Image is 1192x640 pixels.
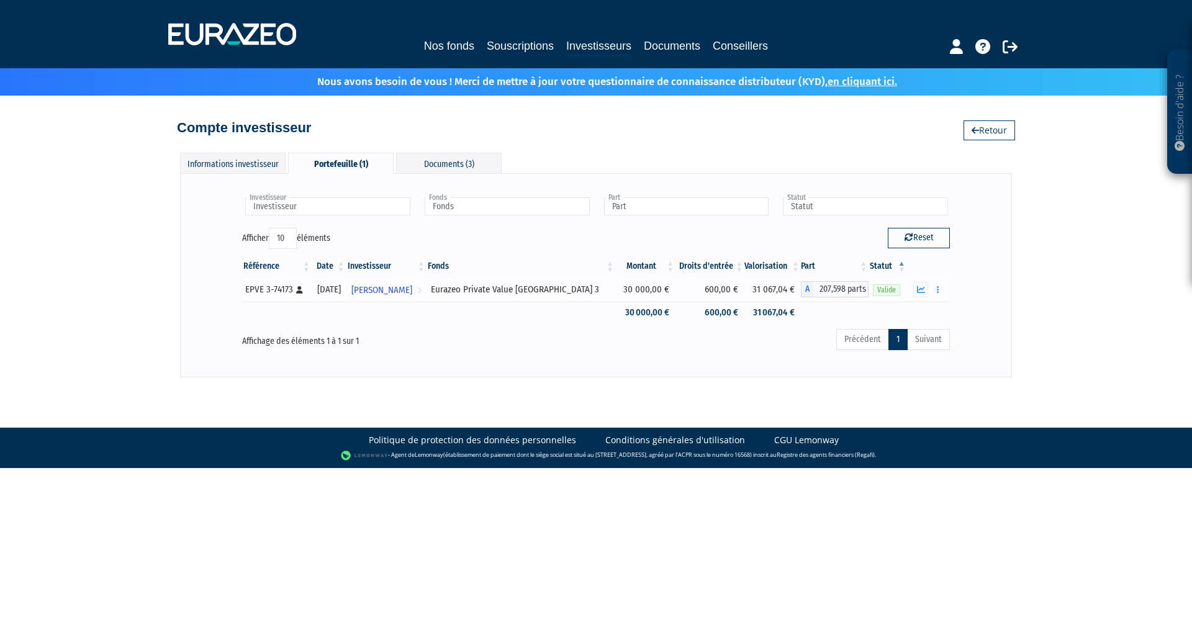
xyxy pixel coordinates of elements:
th: Statut : activer pour trier la colonne par ordre d&eacute;croissant [869,256,907,277]
th: Montant: activer pour trier la colonne par ordre croissant [615,256,675,277]
a: CGU Lemonway [774,434,839,446]
p: Besoin d'aide ? [1173,56,1187,168]
div: Portefeuille (1) [288,153,394,174]
div: [DATE] [316,283,342,296]
a: Politique de protection des données personnelles [369,434,576,446]
span: 207,598 parts [813,281,869,297]
label: Afficher éléments [242,228,330,249]
a: Documents [644,37,700,55]
span: [PERSON_NAME] [351,279,412,302]
th: Droits d'entrée: activer pour trier la colonne par ordre croissant [675,256,744,277]
span: A [801,281,813,297]
a: Investisseurs [566,37,631,56]
select: Afficheréléments [269,228,297,249]
div: Documents (3) [396,153,502,173]
a: Conseillers [713,37,768,55]
div: Affichage des éléments 1 à 1 sur 1 [242,328,526,348]
h4: Compte investisseur [177,120,311,135]
th: Date: activer pour trier la colonne par ordre croissant [312,256,346,277]
div: - Agent de (établissement de paiement dont le siège social est situé au [STREET_ADDRESS], agréé p... [12,449,1180,462]
th: Valorisation: activer pour trier la colonne par ordre croissant [744,256,801,277]
button: Reset [888,228,950,248]
img: logo-lemonway.png [341,449,389,462]
td: 30 000,00 € [615,302,675,323]
div: Informations investisseur [180,153,286,173]
th: Part: activer pour trier la colonne par ordre croissant [801,256,869,277]
td: 31 067,04 € [744,302,801,323]
i: [Français] Personne physique [296,286,303,294]
a: Lemonway [415,451,443,459]
td: 30 000,00 € [615,277,675,302]
td: 31 067,04 € [744,277,801,302]
td: 600,00 € [675,302,744,323]
img: 1732889491-logotype_eurazeo_blanc_rvb.png [168,23,296,45]
a: Souscriptions [487,37,554,55]
th: Fonds: activer pour trier la colonne par ordre croissant [427,256,615,277]
p: Nous avons besoin de vous ! Merci de mettre à jour votre questionnaire de connaissance distribute... [281,71,897,89]
div: EPVE 3-74173 [245,283,307,296]
a: en cliquant ici. [828,75,897,88]
a: Conditions générales d'utilisation [605,434,745,446]
a: 1 [888,329,908,350]
th: Investisseur: activer pour trier la colonne par ordre croissant [346,256,427,277]
a: Retour [964,120,1015,140]
a: Registre des agents financiers (Regafi) [777,451,875,459]
a: Nos fonds [424,37,474,55]
span: Valide [873,284,900,296]
div: A - Eurazeo Private Value Europe 3 [801,281,869,297]
i: Voir l'investisseur [417,279,422,302]
th: Référence : activer pour trier la colonne par ordre croissant [242,256,312,277]
a: [PERSON_NAME] [346,277,427,302]
div: Eurazeo Private Value [GEOGRAPHIC_DATA] 3 [431,283,611,296]
td: 600,00 € [675,277,744,302]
